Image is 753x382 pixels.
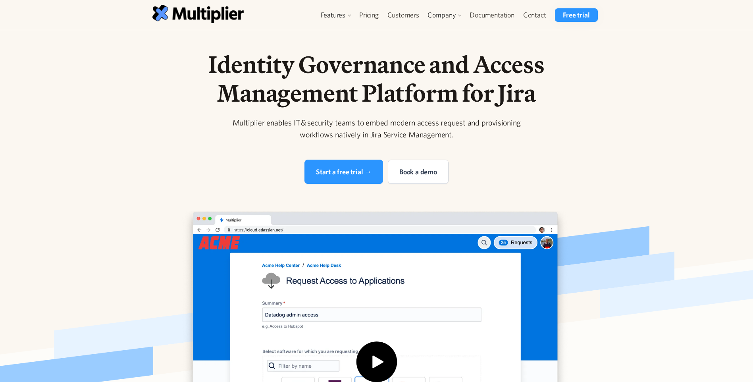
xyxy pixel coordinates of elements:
[555,8,597,22] a: Free trial
[428,10,456,20] div: Company
[304,160,383,184] a: Start a free trial →
[388,160,449,184] a: Book a demo
[317,8,355,22] div: Features
[173,50,580,107] h1: Identity Governance and Access Management Platform for Jira
[316,166,372,177] div: Start a free trial →
[224,117,529,141] div: Multiplier enables IT & security teams to embed modern access request and provisioning workflows ...
[321,10,345,20] div: Features
[424,8,466,22] div: Company
[399,166,437,177] div: Book a demo
[383,8,424,22] a: Customers
[519,8,551,22] a: Contact
[465,8,518,22] a: Documentation
[355,8,383,22] a: Pricing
